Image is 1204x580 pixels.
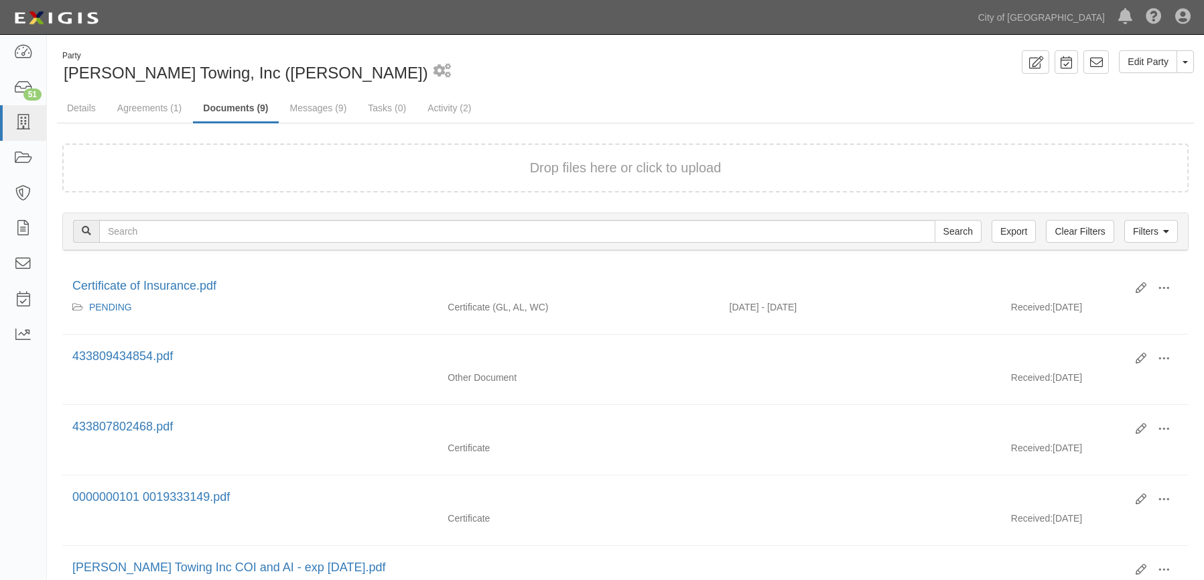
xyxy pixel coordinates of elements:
div: Other Document [438,371,719,384]
input: Search [935,220,982,243]
a: 433807802468.pdf [72,420,173,433]
div: Effective 03/28/2025 - Expiration 03/28/2026 [720,300,1001,314]
div: Party [62,50,428,62]
a: Agreements (1) [107,95,192,121]
div: [DATE] [1001,371,1189,391]
a: Messages (9) [280,95,357,121]
a: Tasks (0) [358,95,416,121]
div: [DATE] [1001,300,1189,321]
div: [DATE] [1001,441,1189,461]
a: Edit Party [1119,50,1177,73]
i: Help Center - Complianz [1146,9,1162,25]
div: 433807802468.pdf [72,418,1126,436]
div: PENDING [72,300,427,314]
a: Export [992,220,1036,243]
div: 51 [23,89,42,101]
div: Certificate [438,512,719,525]
input: Search [99,220,935,243]
p: Received: [1011,441,1053,455]
a: [PERSON_NAME] Towing Inc COI and AI - exp [DATE].pdf [72,561,386,574]
p: Received: [1011,512,1053,525]
span: [PERSON_NAME] Towing, Inc ([PERSON_NAME]) [64,64,428,82]
div: 433809434854.pdf [72,348,1126,365]
a: PENDING [89,302,132,312]
a: Activity (2) [417,95,481,121]
a: Details [57,95,106,121]
p: Received: [1011,371,1053,384]
a: Certificate of Insurance.pdf [72,279,216,292]
div: [DATE] [1001,512,1189,532]
div: Rincon Towing, Inc (Ed Rincon) [57,50,616,84]
p: Received: [1011,300,1053,314]
div: Certificate of Insurance.pdf [72,278,1126,295]
div: 0000000101 0019333149.pdf [72,489,1126,506]
button: Drop files here or click to upload [530,158,722,178]
div: Certificate [438,441,719,455]
div: Effective - Expiration [720,441,1001,442]
a: Clear Filters [1046,220,1114,243]
a: Filters [1124,220,1178,243]
a: 0000000101 0019333149.pdf [72,490,230,504]
div: Rincon Towing Inc COI and AI - exp 3-28-2024.pdf [72,559,1126,577]
a: Documents (9) [193,95,278,123]
i: 1 scheduled workflow [433,64,451,78]
div: General Liability Auto Liability Workers Compensation/Employers Liability [438,300,719,314]
img: logo-5460c22ac91f19d4615b14bd174203de0afe785f0fc80cf4dbbc73dc1793850b.png [10,6,103,30]
a: City of [GEOGRAPHIC_DATA] [972,4,1112,31]
div: Effective - Expiration [720,512,1001,512]
a: 433809434854.pdf [72,349,173,363]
